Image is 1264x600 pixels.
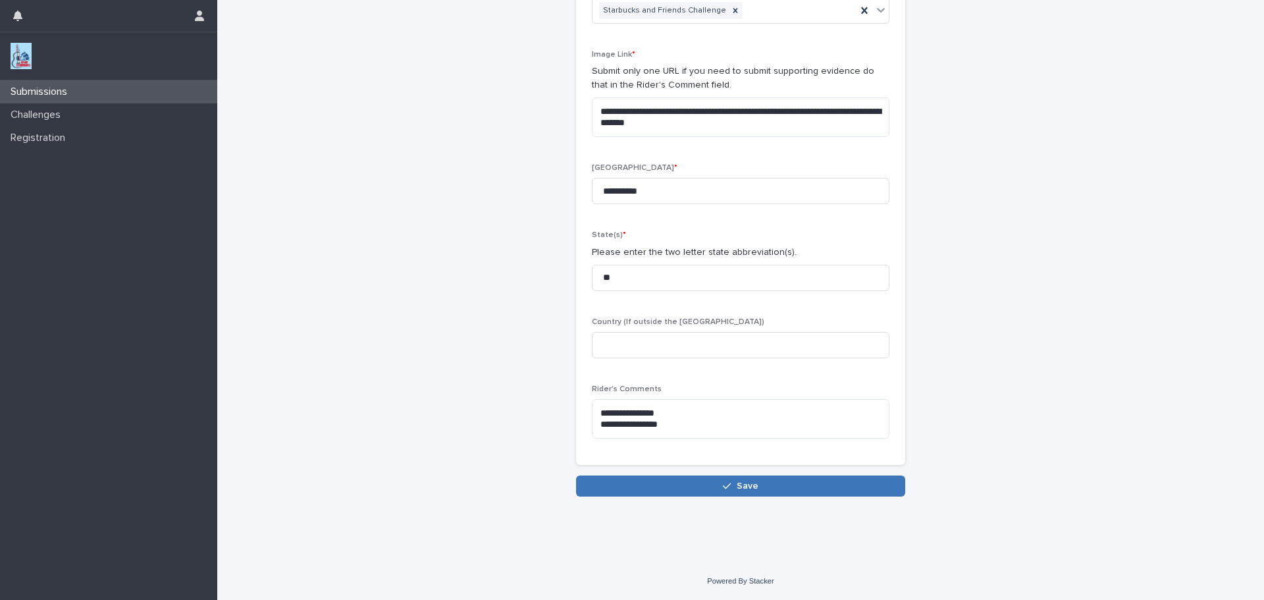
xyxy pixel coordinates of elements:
[5,86,78,98] p: Submissions
[592,318,764,326] span: Country (If outside the [GEOGRAPHIC_DATA])
[592,65,889,92] p: Submit only one URL if you need to submit supporting evidence do that in the Rider's Comment field.
[11,43,32,69] img: jxsLJbdS1eYBI7rVAS4p
[707,577,774,585] a: Powered By Stacker
[576,476,905,497] button: Save
[592,246,889,259] p: Please enter the two letter state abbreviation(s).
[592,231,626,239] span: State(s)
[599,2,728,20] div: Starbucks and Friends Challenge
[5,132,76,144] p: Registration
[5,109,71,121] p: Challenges
[737,481,758,491] span: Save
[592,51,635,59] span: Image Link
[592,385,662,393] span: Rider's Comments
[592,164,677,172] span: [GEOGRAPHIC_DATA]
